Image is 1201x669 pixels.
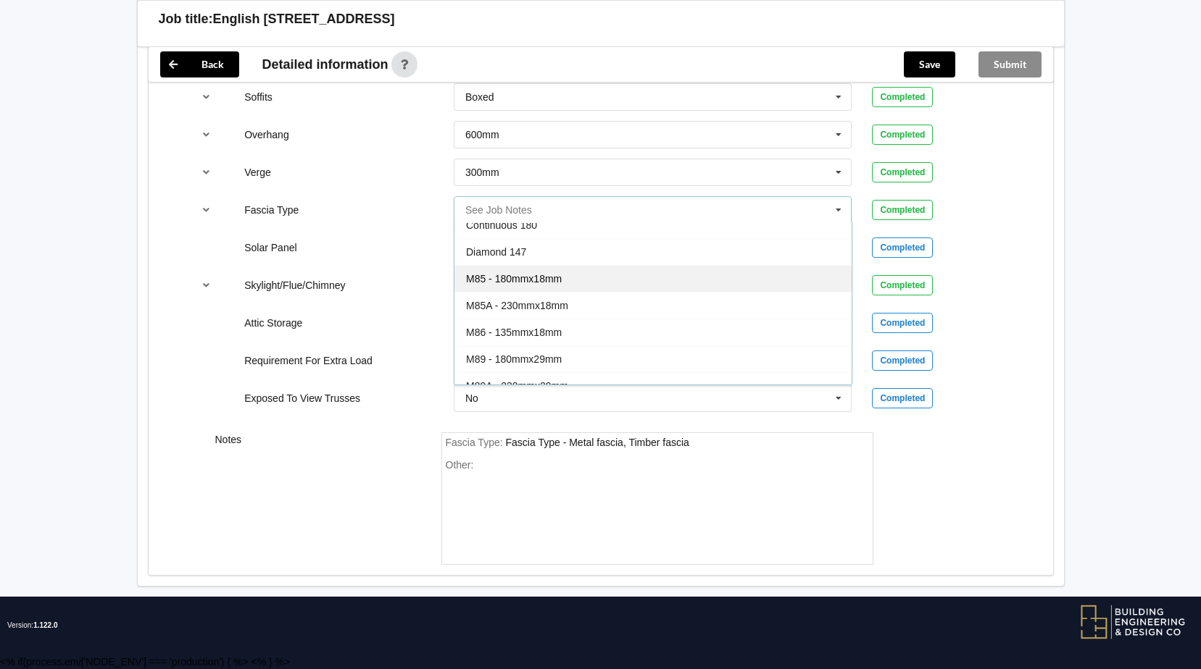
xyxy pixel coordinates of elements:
[465,130,499,140] div: 600mm
[244,392,360,404] label: Exposed To View Trusses
[244,279,345,291] label: Skylight/Flue/Chimney
[192,122,220,148] button: reference-toggle
[466,380,568,392] span: M89A - 230mmx29mm
[205,432,431,565] div: Notes
[466,246,526,258] span: Diamond 147
[465,92,494,102] div: Boxed
[506,437,689,448] div: FasciaType
[160,51,239,77] button: Back
[446,437,506,448] span: Fascia Type :
[466,353,562,365] span: M89 - 180mmx29mm
[192,159,220,185] button: reference-toggle
[1080,604,1187,640] img: BEDC logo
[159,11,213,28] h3: Job title:
[192,197,220,223] button: reference-toggle
[192,272,220,298] button: reference-toggle
[465,393,478,403] div: No
[244,129,288,140] label: Overhang
[244,204,299,216] label: Fascia Type
[192,84,220,110] button: reference-toggle
[465,167,499,177] div: 300mm
[872,162,933,182] div: Completed
[244,167,271,178] label: Verge
[904,51,955,77] button: Save
[446,459,474,471] span: Other:
[466,219,537,231] span: Continuous 180
[33,621,57,629] span: 1.122.0
[466,300,568,311] span: M85A - 230mmx18mm
[466,327,562,338] span: M86 - 135mmx18mm
[872,200,933,220] div: Completed
[466,273,562,285] span: M85 - 180mmx18mm
[441,432,873,565] form: notes-field
[872,125,933,145] div: Completed
[872,313,933,333] div: Completed
[244,355,373,366] label: Requirement For Extra Load
[244,91,273,103] label: Soffits
[213,11,395,28] h3: English [STREET_ADDRESS]
[262,58,388,71] span: Detailed information
[7,597,58,655] span: Version:
[872,275,933,295] div: Completed
[872,350,933,371] div: Completed
[244,242,296,253] label: Solar Panel
[244,317,302,329] label: Attic Storage
[872,237,933,258] div: Completed
[872,87,933,107] div: Completed
[872,388,933,408] div: Completed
